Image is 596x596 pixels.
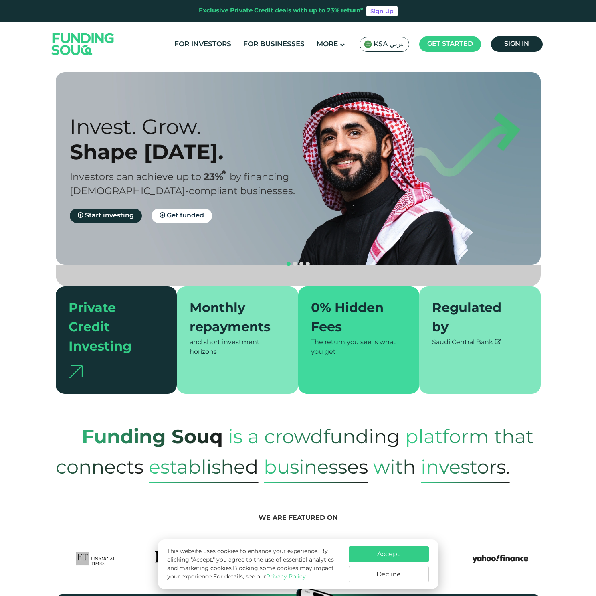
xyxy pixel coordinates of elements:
span: Sign in [504,41,529,47]
button: navigation [292,261,298,267]
a: Sign Up [366,6,398,16]
img: FTLogo Logo [76,551,116,566]
div: The return you see is what you get [311,338,407,357]
span: We are featured on [259,515,338,521]
div: Regulated by [432,299,518,338]
span: KSA عربي [374,40,405,49]
span: More [317,41,338,48]
div: Monthly repayments [190,299,276,338]
div: Exclusive Private Credit deals with up to 23% return* [199,6,363,16]
button: Decline [349,566,429,582]
button: navigation [305,261,311,267]
a: Sign in [491,36,543,52]
a: Get funded [152,209,212,223]
div: Saudi Central Bank [432,338,528,347]
a: For Investors [172,38,233,51]
img: SA Flag [364,40,372,48]
img: Yahoo Finance Logo [472,551,528,566]
div: Invest. Grow. [70,114,312,139]
a: Privacy Policy [266,574,306,580]
button: navigation [298,261,305,267]
p: This website uses cookies to enhance your experience. By clicking "Accept," you agree to the use ... [167,547,340,581]
span: platform that connects [56,417,533,487]
a: Start investing [70,209,142,223]
span: Get started [427,41,473,47]
img: arrow [69,365,83,378]
button: navigation [285,261,292,267]
span: Investors. [421,454,510,483]
span: For details, see our . [213,574,307,580]
span: 23% [204,173,230,182]
i: 23% IRR (expected) ~ 15% Net yield (expected) [222,170,226,175]
span: Businesses [264,454,368,483]
div: Shape [DATE]. [70,139,312,164]
button: Accept [349,546,429,562]
span: is a crowdfunding [228,417,400,456]
strong: Funding Souq [82,429,223,447]
div: 0% Hidden Fees [311,299,397,338]
span: Start investing [85,213,134,219]
span: established [149,454,259,483]
a: For Businesses [241,38,307,51]
div: and short investment horizons [190,338,285,357]
span: Investors can achieve up to [70,173,201,182]
span: with [373,447,416,487]
div: Private Credit Investing [69,299,155,357]
img: Logo [44,24,122,64]
img: Forbes Logo [155,551,199,566]
span: Get funded [167,213,204,219]
span: Blocking some cookies may impact your experience [167,566,334,580]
